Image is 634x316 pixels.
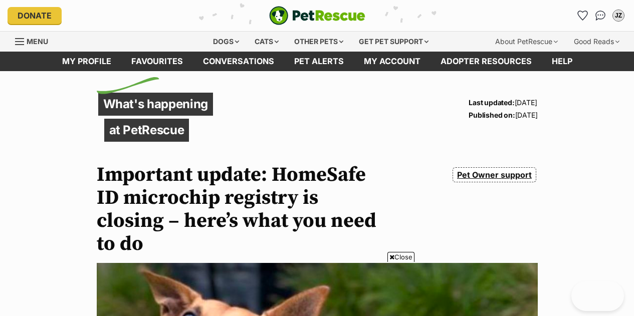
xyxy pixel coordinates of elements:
[542,52,582,71] a: Help
[248,32,286,52] div: Cats
[469,98,514,107] strong: Last updated:
[74,266,560,311] iframe: Advertisement
[469,109,537,121] p: [DATE]
[469,111,515,119] strong: Published on:
[193,52,284,71] a: conversations
[284,52,354,71] a: Pet alerts
[352,32,436,52] div: Get pet support
[610,8,626,24] button: My account
[354,52,431,71] a: My account
[431,52,542,71] a: Adopter resources
[15,32,55,50] a: Menu
[97,77,159,94] img: decorative flick
[574,8,626,24] ul: Account quick links
[567,32,626,52] div: Good Reads
[592,8,608,24] a: Conversations
[453,167,536,182] a: Pet Owner support
[27,37,48,46] span: Menu
[206,32,246,52] div: Dogs
[469,96,537,109] p: [DATE]
[121,52,193,71] a: Favourites
[574,8,590,24] a: Favourites
[287,32,350,52] div: Other pets
[269,6,365,25] a: PetRescue
[97,163,383,255] h1: Important update: HomeSafe ID microchip registry is closing – here’s what you need to do
[613,11,623,21] div: JZ
[104,119,189,142] p: at PetRescue
[488,32,565,52] div: About PetRescue
[269,6,365,25] img: logo-e224e6f780fb5917bec1dbf3a21bbac754714ae5b6737aabdf751b685950b380.svg
[387,252,414,262] span: Close
[8,7,62,24] a: Donate
[571,281,624,311] iframe: Help Scout Beacon - Open
[52,52,121,71] a: My profile
[98,93,214,116] p: What's happening
[595,11,606,21] img: chat-41dd97257d64d25036548639549fe6c8038ab92f7586957e7f3b1b290dea8141.svg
